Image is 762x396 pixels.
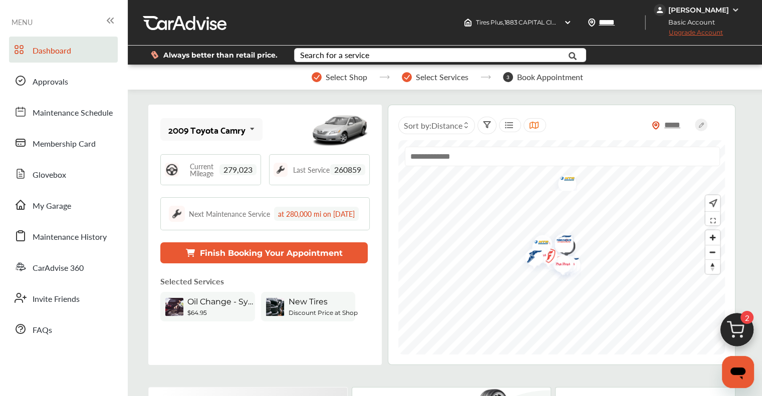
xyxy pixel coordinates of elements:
span: Distance [431,120,462,131]
span: 260859 [330,164,365,175]
button: Finish Booking Your Appointment [160,242,368,263]
img: header-down-arrow.9dd2ce7d.svg [564,19,572,27]
span: Select Services [416,73,468,82]
span: 279,023 [219,164,257,175]
span: Tires Plus , 1883 CAPITAL CIR NE Tallahassee , FL 32308 [476,19,628,26]
div: Search for a service [300,51,369,59]
div: Map marker [525,233,550,254]
span: Upgrade Account [654,29,723,41]
img: WGsFRI8htEPBVLJbROoPRyZpYNWhNONpIPPETTm6eUC0GeLEiAAAAAElFTkSuQmCC [731,6,739,14]
img: maintenance_logo [274,163,288,177]
img: stepper-checkmark.b5569197.svg [312,72,322,82]
a: Maintenance Schedule [9,99,118,125]
div: Map marker [522,241,547,273]
img: new-tires-thumb.jpg [266,298,284,316]
img: logo-goodyear.png [547,228,574,258]
span: Membership Card [33,138,96,151]
a: My Garage [9,192,118,218]
span: 3 [503,72,513,82]
span: Basic Account [655,17,722,28]
img: logo-pepboys.png [548,228,574,259]
a: FAQs [9,316,118,342]
span: Oil Change - Synthetic-blend [187,297,258,306]
span: Glovebox [33,169,66,182]
a: CarAdvise 360 [9,254,118,280]
img: logo-mavis.png [525,233,551,254]
img: recenter.ce011a49.svg [707,198,717,209]
img: mobile_5345_st0640_046.jpg [310,107,370,152]
div: Map marker [551,250,576,282]
a: Approvals [9,68,118,94]
span: Approvals [33,76,68,89]
div: Map marker [545,249,570,281]
img: oil-change-thumb.jpg [165,298,183,316]
div: Map marker [548,228,573,259]
b: Discount Price at Shop [288,309,357,316]
img: logo-pepboys.png [526,230,553,261]
div: Map marker [550,232,575,263]
a: Glovebox [9,161,118,187]
div: [PERSON_NAME] [668,6,729,15]
span: Select Shop [326,73,367,82]
span: CarAdvise 360 [33,262,84,275]
span: MENU [12,18,33,26]
button: Zoom in [705,230,720,245]
span: Maintenance History [33,231,107,244]
span: Book Appointment [517,73,583,82]
img: logo-goodyear.png [518,243,544,273]
span: New Tires [288,297,327,306]
span: Last Service [293,166,330,173]
span: Reset bearing to north [705,260,720,274]
div: Map marker [518,243,543,273]
div: Map marker [547,231,572,252]
img: cart_icon.3d0951e8.svg [713,308,761,356]
div: Map marker [532,242,557,273]
span: 2 [740,311,753,324]
img: logo-pepboys.png [546,250,573,282]
a: Membership Card [9,130,118,156]
div: Map marker [539,248,564,269]
img: dollor_label_vector.a70140d1.svg [151,51,158,59]
iframe: Button to launch messaging window [722,356,754,388]
img: header-divider.bc55588e.svg [645,15,646,30]
span: Invite Friends [33,293,80,306]
div: Map marker [546,250,571,282]
span: Dashboard [33,45,71,58]
img: location_vector_orange.38f05af8.svg [652,121,660,130]
b: $64.95 [187,309,207,316]
img: jVpblrzwTbfkPYzPPzSLxeg0AAAAASUVORK5CYII= [654,4,666,16]
img: stepper-checkmark.b5569197.svg [402,72,412,82]
a: Invite Friends [9,285,118,311]
img: logo-mavis.png [551,170,577,191]
img: steering_logo [165,163,179,177]
span: My Garage [33,200,71,213]
div: Map marker [547,228,572,258]
div: 2009 Toyota Camry [168,125,245,135]
span: Current Mileage [184,163,219,177]
a: Dashboard [9,37,118,63]
img: location_vector.a44bc228.svg [588,19,596,27]
div: Map marker [526,230,551,261]
button: Zoom out [705,245,720,259]
div: Next Maintenance Service [189,209,270,219]
button: Reset bearing to north [705,259,720,274]
p: Selected Services [160,275,224,287]
span: Sort by : [404,120,462,131]
canvas: Map [398,140,726,354]
img: stepper-arrow.e24c07c6.svg [480,75,491,79]
img: stepper-arrow.e24c07c6.svg [379,75,390,79]
span: Always better than retail price. [163,52,278,59]
img: logo-tire-choice.png [547,231,574,252]
img: maintenance_logo [169,206,185,222]
div: Map marker [555,251,580,280]
span: FAQs [33,324,52,337]
a: Maintenance History [9,223,118,249]
div: Map marker [548,250,573,282]
div: Map marker [551,170,576,191]
img: header-home-logo.8d720a4f.svg [464,19,472,27]
span: Maintenance Schedule [33,107,113,120]
img: logo-pepboys.png [522,241,549,273]
div: at 280,000 mi on [DATE] [274,207,359,221]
